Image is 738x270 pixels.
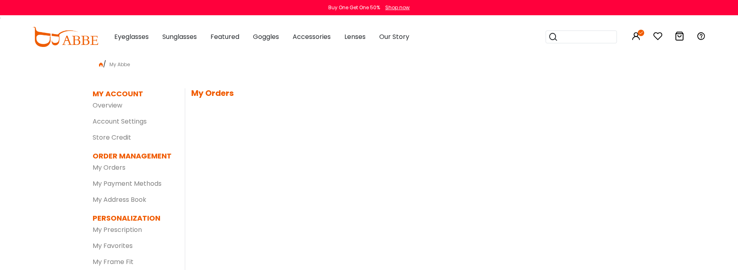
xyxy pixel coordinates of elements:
img: abbeglasses.com [32,27,98,47]
span: Our Story [379,32,409,41]
span: Goggles [253,32,279,41]
a: My Prescription [93,225,142,234]
span: My Abbe [106,61,133,68]
div: / [93,56,646,69]
a: Store Credit [93,133,131,142]
span: Accessories [293,32,331,41]
a: Overview [93,101,122,110]
a: My Frame Fit [93,257,133,266]
a: Shop now [381,4,410,11]
h5: My Orders [191,88,646,98]
div: Buy One Get One 50% [328,4,380,11]
span: Featured [210,32,239,41]
dt: ORDER MANAGEMENT [93,150,173,161]
div: Shop now [385,4,410,11]
dt: PERSONALIZATION [93,213,173,223]
span: Eyeglasses [114,32,149,41]
a: My Payment Methods [93,179,162,188]
a: My Favorites [93,241,133,250]
span: Lenses [344,32,366,41]
a: My Address Book [93,195,146,204]
a: My Orders [93,163,125,172]
dt: MY ACCOUNT [93,88,143,99]
a: Account Settings [93,117,147,126]
img: home.png [99,63,103,67]
span: Sunglasses [162,32,197,41]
